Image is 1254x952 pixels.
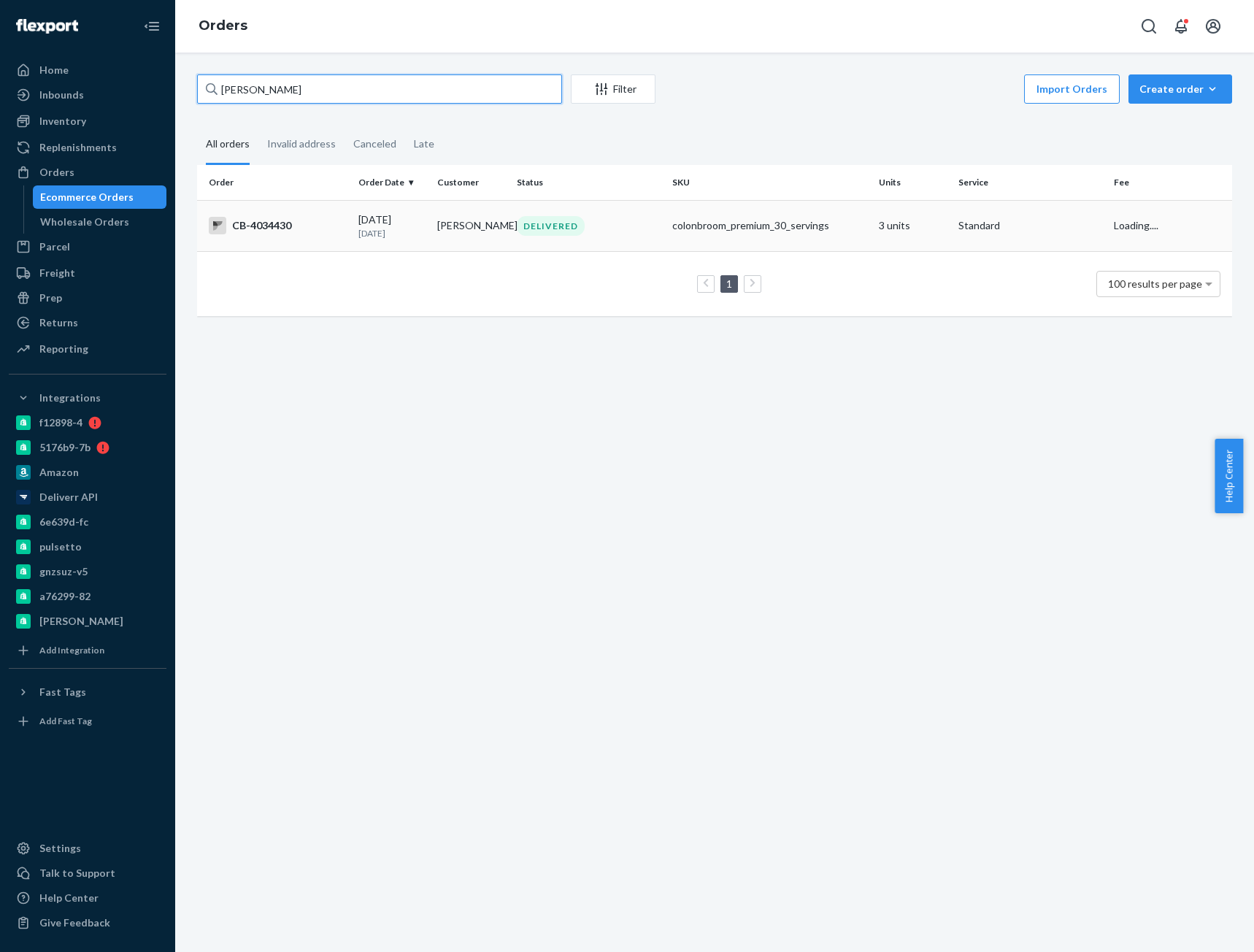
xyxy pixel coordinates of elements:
a: Help Center [9,886,166,910]
div: colonbroom_premium_30_servings [672,218,868,233]
div: All orders [206,125,250,165]
div: Give Feedback [39,915,110,930]
td: 3 units [873,200,953,251]
th: SKU [666,165,874,200]
a: pulsetto [9,535,166,558]
a: Inbounds [9,83,166,107]
a: Returns [9,311,166,334]
button: Open account menu [1199,12,1228,41]
a: Reporting [9,337,166,361]
a: f12898-4 [9,411,166,434]
th: Status [511,165,666,200]
div: Amazon [39,465,79,480]
div: Late [414,125,434,163]
div: Inventory [39,114,86,128]
div: Parcel [39,239,70,254]
div: Home [39,63,69,77]
a: Add Integration [9,639,166,662]
button: Filter [571,74,655,104]
a: 5176b9-7b [9,436,166,459]
button: Create order [1128,74,1232,104]
a: Talk to Support [9,861,166,885]
button: Fast Tags [9,680,166,704]
div: Deliverr API [39,490,98,504]
div: Canceled [353,125,396,163]
th: Units [873,165,953,200]
a: Home [9,58,166,82]
button: Open notifications [1166,12,1196,41]
a: [PERSON_NAME] [9,610,166,633]
button: Help Center [1215,439,1243,513]
th: Order [197,165,353,200]
div: Create order [1139,82,1221,96]
div: Ecommerce Orders [40,190,134,204]
div: Wholesale Orders [40,215,129,229]
a: Parcel [9,235,166,258]
div: Freight [39,266,75,280]
input: Search orders [197,74,562,104]
div: 6e639d-fc [39,515,88,529]
button: Integrations [9,386,166,410]
div: Inbounds [39,88,84,102]
a: Freight [9,261,166,285]
div: Invalid address [267,125,336,163]
div: CB-4034430 [209,217,347,234]
div: Returns [39,315,78,330]
td: [PERSON_NAME] [431,200,511,251]
div: Add Integration [39,644,104,656]
div: Fast Tags [39,685,86,699]
button: Open Search Box [1134,12,1163,41]
a: Prep [9,286,166,310]
a: Replenishments [9,136,166,159]
div: f12898-4 [39,415,82,430]
div: Talk to Support [39,866,115,880]
a: Page 1 is your current page [723,277,735,290]
span: 100 results per page [1108,277,1202,290]
a: Wholesale Orders [33,210,167,234]
th: Service [953,165,1108,200]
a: Settings [9,837,166,860]
div: Settings [39,841,81,856]
th: Order Date [353,165,432,200]
button: Give Feedback [9,911,166,934]
th: Fee [1108,165,1232,200]
td: Loading.... [1108,200,1232,251]
div: Replenishments [39,140,117,155]
a: Ecommerce Orders [33,185,167,209]
div: Filter [572,82,655,96]
a: Orders [9,161,166,184]
div: DELIVERED [517,216,585,236]
div: pulsetto [39,540,82,554]
ol: breadcrumbs [187,5,259,47]
a: a76299-82 [9,585,166,608]
div: Help Center [39,891,99,905]
div: gnzsuz-v5 [39,564,88,579]
button: Close Navigation [137,12,166,41]
div: Orders [39,165,74,180]
button: Import Orders [1024,74,1120,104]
div: Prep [39,291,62,305]
p: Standard [958,218,1102,233]
a: Amazon [9,461,166,484]
img: Flexport logo [16,19,78,34]
div: Customer [437,176,505,188]
p: [DATE] [358,227,426,239]
div: [DATE] [358,212,426,239]
a: Inventory [9,110,166,133]
a: Orders [199,18,247,34]
a: Deliverr API [9,485,166,509]
a: 6e639d-fc [9,510,166,534]
div: Integrations [39,391,101,405]
div: a76299-82 [39,589,91,604]
a: gnzsuz-v5 [9,560,166,583]
div: Reporting [39,342,88,356]
div: [PERSON_NAME] [39,614,123,629]
a: Add Fast Tag [9,710,166,733]
div: Add Fast Tag [39,715,92,727]
div: 5176b9-7b [39,440,91,455]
